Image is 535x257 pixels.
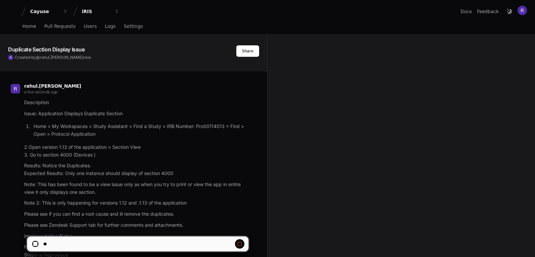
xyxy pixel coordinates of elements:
span: @ [36,55,40,60]
button: Cayuse [27,5,70,17]
span: rahul.[PERSON_NAME] [40,55,83,60]
p: 2 Open version 1.13 of the application > Section View 3. Go to section 4000 (Devices ) [24,143,248,159]
a: Docs [461,8,472,15]
span: Settings [124,24,143,28]
p: Note 2: This is only happening for versions 1.12 and .1.13 of the application [24,199,248,207]
iframe: Open customer support [514,235,532,253]
span: rahul.[PERSON_NAME] [24,83,81,89]
div: Cayuse [30,8,59,15]
a: Pull Requests [44,19,75,34]
img: ACg8ocKxoTNpu8cko3VVIlE-uvSAFwx5xy-EUfJtJtwub5Z8TiBWDg=s96-c [518,6,527,15]
a: Home [22,19,36,34]
span: Home [22,24,36,28]
span: now [83,55,91,60]
span: Users [84,24,97,28]
span: Pull Requests [44,24,75,28]
span: Logs [105,24,116,28]
img: ACg8ocKxoTNpu8cko3VVIlE-uvSAFwx5xy-EUfJtJtwub5Z8TiBWDg=s96-c [8,55,13,60]
button: Feedback [477,8,499,15]
app-text-character-animate: Duplicate Section Display Issue [8,46,85,53]
span: Created by [15,55,91,60]
p: Please see if you can find a root cause and ill remove the duplicates. [24,210,248,218]
p: Results: Notice the Duplicates. Expected Results: Only one instance should display of section 4000 [24,162,248,177]
a: Settings [124,19,143,34]
a: Logs [105,19,116,34]
p: Note: This has been found to be a view issue only as when you try to print or view the app in ent... [24,181,248,196]
p: Issue: Application Displays Duplicate Section [24,110,248,118]
a: Users [84,19,97,34]
div: iRIS [82,8,111,15]
li: Home > My Workspaces > Study Assistant > Find a Study > IRB Number: Pro00114013 > Find > Open > P... [32,123,248,138]
span: a few seconds ago [24,89,58,94]
button: iRIS [79,5,122,17]
p: Description [24,99,248,106]
p: Please see Zendesk Support tab for further comments and attachments. [24,221,248,229]
img: ACg8ocKxoTNpu8cko3VVIlE-uvSAFwx5xy-EUfJtJtwub5Z8TiBWDg=s96-c [11,84,20,93]
button: Share [236,45,259,57]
